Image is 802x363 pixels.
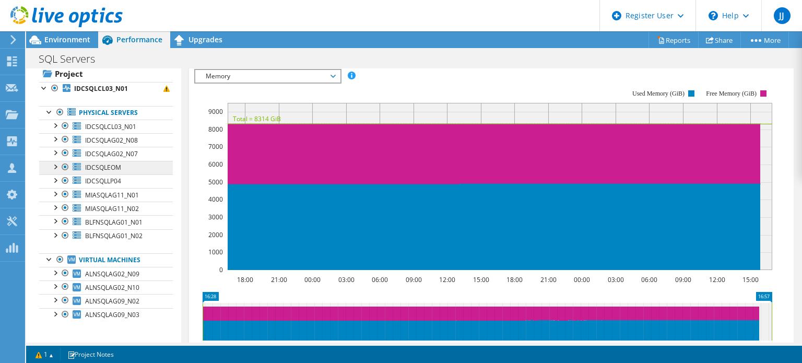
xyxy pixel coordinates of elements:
[39,133,173,147] a: IDCSQLAG02_N08
[208,248,223,256] text: 1000
[219,265,223,274] text: 0
[641,275,657,284] text: 06:00
[39,294,173,308] a: ALNSQLAG09_N02
[85,310,139,319] span: ALNSQLAG09_N03
[632,90,685,97] text: Used Memory (GiB)
[44,34,90,44] span: Environment
[742,275,759,284] text: 15:00
[233,114,281,123] text: Total = 8314 GiB
[709,11,718,20] svg: \n
[608,275,624,284] text: 03:00
[540,275,557,284] text: 21:00
[237,275,253,284] text: 18:00
[85,218,143,227] span: BLFNSQLAG01_N01
[39,280,173,294] a: ALNSQLAG02_N10
[648,32,699,48] a: Reports
[85,122,136,131] span: IDCSQLCL03_N01
[208,107,223,116] text: 9000
[506,275,523,284] text: 18:00
[85,149,138,158] span: IDCSQLAG02_N07
[675,275,691,284] text: 09:00
[39,215,173,229] a: BLFNSQLAG01_N01
[85,163,121,172] span: IDCSQLEOM
[208,213,223,221] text: 3000
[439,275,455,284] text: 12:00
[406,275,422,284] text: 09:00
[85,204,139,213] span: MIASQLAG11_N02
[304,275,321,284] text: 00:00
[39,120,173,133] a: IDCSQLCL03_N01
[85,270,139,278] span: ALNSQLAG02_N09
[74,84,128,93] b: IDCSQLCL03_N01
[338,275,355,284] text: 03:00
[39,308,173,322] a: ALNSQLAG09_N03
[85,297,139,306] span: ALNSQLAG09_N02
[85,191,139,200] span: MIASQLAG11_N01
[85,136,138,145] span: IDCSQLAG02_N08
[208,125,223,134] text: 8000
[39,82,173,96] a: IDCSQLCL03_N01
[39,253,173,267] a: Virtual Machines
[574,275,590,284] text: 00:00
[60,348,121,361] a: Project Notes
[706,90,757,97] text: Free Memory (GiB)
[208,178,223,186] text: 5000
[208,195,223,204] text: 4000
[740,32,789,48] a: More
[39,65,173,82] a: Project
[34,53,111,65] h1: SQL Servers
[85,177,121,185] span: IDCSQLLP04
[39,161,173,174] a: IDCSQLEOM
[39,188,173,202] a: MIASQLAG11_N01
[39,202,173,215] a: MIASQLAG11_N02
[39,106,173,120] a: Physical Servers
[39,147,173,160] a: IDCSQLAG02_N07
[271,275,287,284] text: 21:00
[372,275,388,284] text: 06:00
[774,7,791,24] span: JJ
[116,34,162,44] span: Performance
[28,348,61,361] a: 1
[39,229,173,243] a: BLFNSQLAG01_N02
[188,34,222,44] span: Upgrades
[709,275,725,284] text: 12:00
[698,32,741,48] a: Share
[39,267,173,280] a: ALNSQLAG02_N09
[208,230,223,239] text: 2000
[473,275,489,284] text: 15:00
[200,70,335,83] span: Memory
[85,231,143,240] span: BLFNSQLAG01_N02
[85,283,139,292] span: ALNSQLAG02_N10
[208,142,223,151] text: 7000
[208,160,223,169] text: 6000
[39,174,173,188] a: IDCSQLLP04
